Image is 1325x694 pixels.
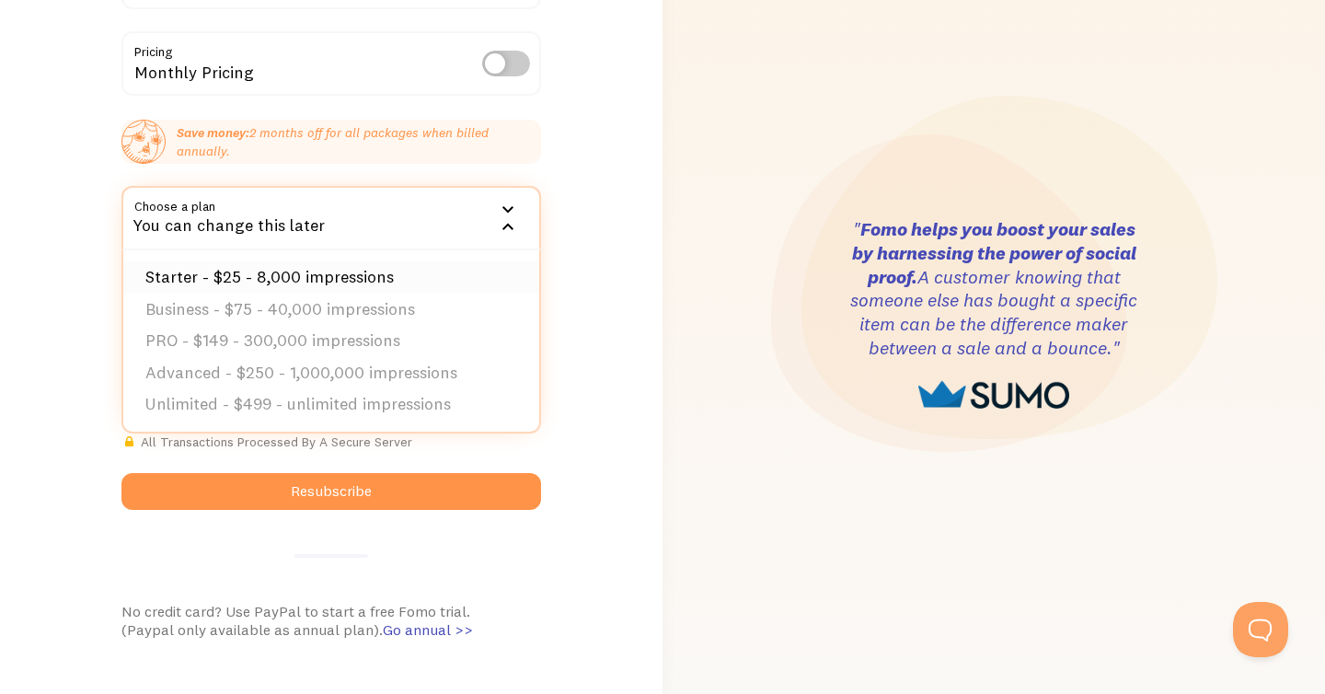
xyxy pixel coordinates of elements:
li: PRO - $149 - 300,000 impressions [123,325,539,357]
div: No credit card? Use PayPal to start a free Fomo trial. (Paypal only available as annual plan). [121,602,541,639]
span: Go annual >> [383,620,473,639]
h3: " A customer knowing that someone else has bought a specific item can be the difference maker bet... [847,217,1141,359]
li: Starter - $25 - 8,000 impressions [123,261,539,294]
iframe: Help Scout Beacon - Open [1233,602,1288,657]
img: sumo-logo-1cafdecd7bb48b33eaa792b370d3cec89df03f7790928d0317a799d01587176e.png [918,381,1069,409]
p: 2 months off for all packages when billed annually. [177,123,541,160]
div: Monthly Pricing [121,31,541,98]
li: Unlimited - $499 - unlimited impressions [123,388,539,421]
strong: Fomo helps you boost your sales by harnessing the power of social proof. [852,217,1136,287]
div: You can change this later [121,186,541,250]
button: Resubscribe [121,473,541,510]
li: Business - $75 - 40,000 impressions [123,294,539,326]
li: Advanced - $250 - 1,000,000 impressions [123,357,539,389]
strong: Save money: [177,124,249,141]
p: All Transactions Processed By A Secure Server [121,433,541,451]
